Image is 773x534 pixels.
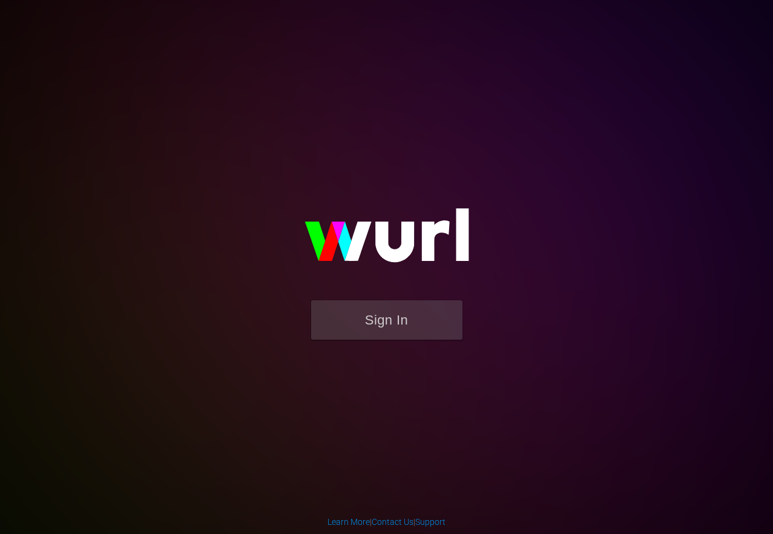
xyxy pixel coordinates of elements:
[266,182,508,300] img: wurl-logo-on-black-223613ac3d8ba8fe6dc639794a292ebdb59501304c7dfd60c99c58986ef67473.svg
[327,517,370,527] a: Learn More
[415,517,446,527] a: Support
[372,517,413,527] a: Contact Us
[327,516,446,528] div: | |
[311,300,462,340] button: Sign In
